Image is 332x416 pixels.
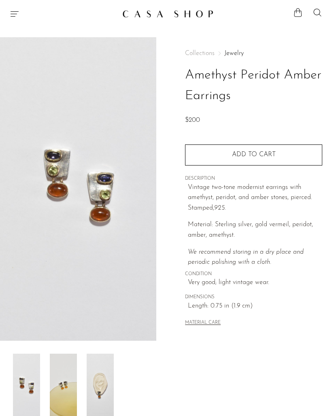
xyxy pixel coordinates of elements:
[185,50,215,57] span: Collections
[188,249,304,266] i: We recommend storing in a dry place and periodic polishing with a cloth.
[214,205,226,211] em: 925.
[188,183,322,214] p: Vintage two-tone modernist earrings with amethyst, peridot, and amber stones, pierced. Stamped,
[185,271,322,278] span: CONDITION
[232,151,276,158] span: Add to cart
[10,9,19,19] button: Menu
[185,144,322,166] button: Add to cart
[185,175,322,183] span: DESCRIPTION
[185,65,322,106] h1: Amethyst Peridot Amber Earrings
[185,50,322,57] nav: Breadcrumbs
[185,320,221,326] button: MATERIAL CARE
[185,117,200,123] span: $200
[185,294,322,301] span: DIMENSIONS
[188,220,322,240] p: Material: Sterling silver, gold vermeil, peridot, amber, amethyst.
[188,278,322,288] span: Very good; light vintage wear.
[188,301,322,312] span: Length: 0.75 in (1.9 cm)
[224,50,244,57] a: Jewelry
